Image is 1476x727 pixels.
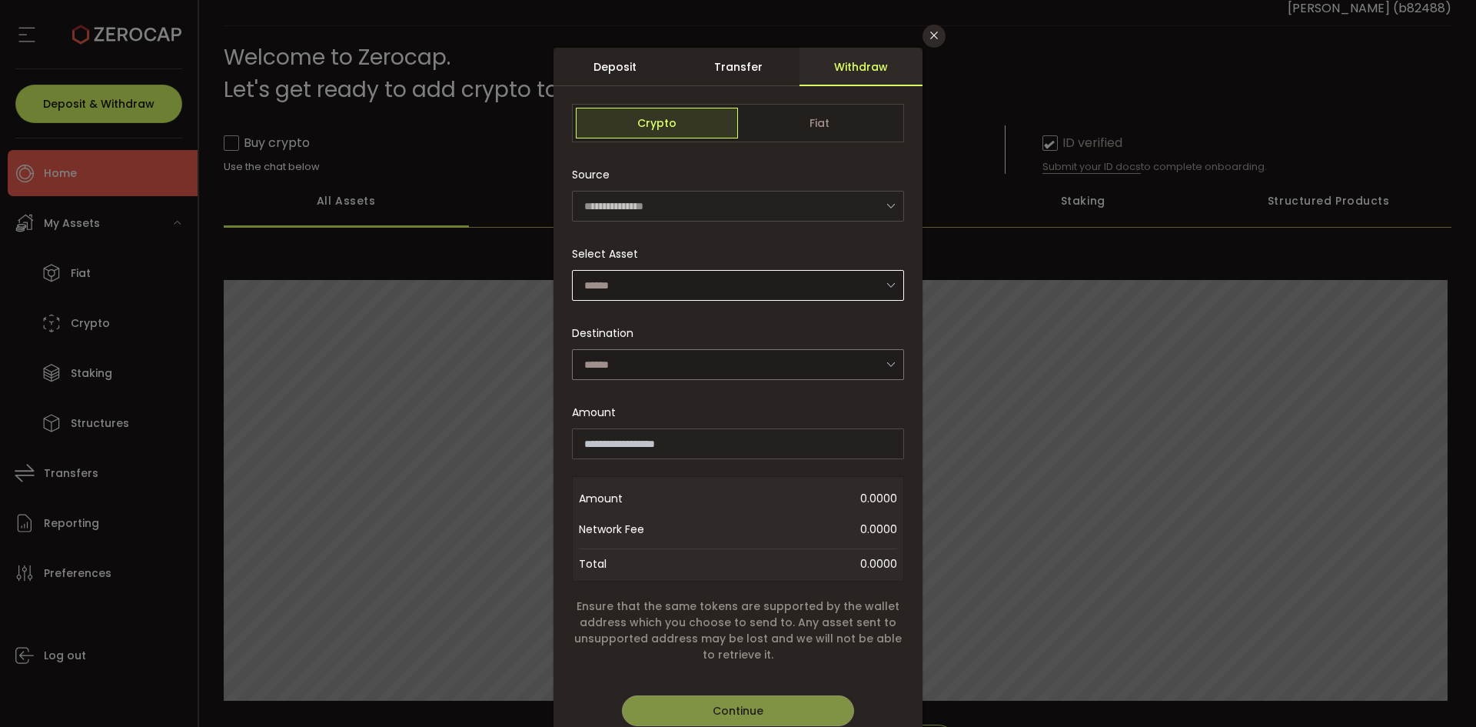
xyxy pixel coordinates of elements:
[579,553,607,575] span: Total
[799,48,922,86] div: Withdraw
[702,483,897,514] span: 0.0000
[572,159,610,190] span: Source
[576,108,738,138] span: Crypto
[572,405,616,421] span: Amount
[579,483,702,514] span: Amount
[553,48,676,86] div: Deposit
[572,246,647,262] label: Select Asset
[860,553,897,575] span: 0.0000
[702,514,897,545] span: 0.0000
[579,514,702,545] span: Network Fee
[713,703,763,719] span: Continue
[676,48,799,86] div: Transfer
[572,325,633,341] span: Destination
[1297,561,1476,727] iframe: Chat Widget
[738,108,900,138] span: Fiat
[622,695,854,726] button: Continue
[572,599,904,663] span: Ensure that the same tokens are supported by the wallet address which you choose to send to. Any ...
[922,25,946,48] button: Close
